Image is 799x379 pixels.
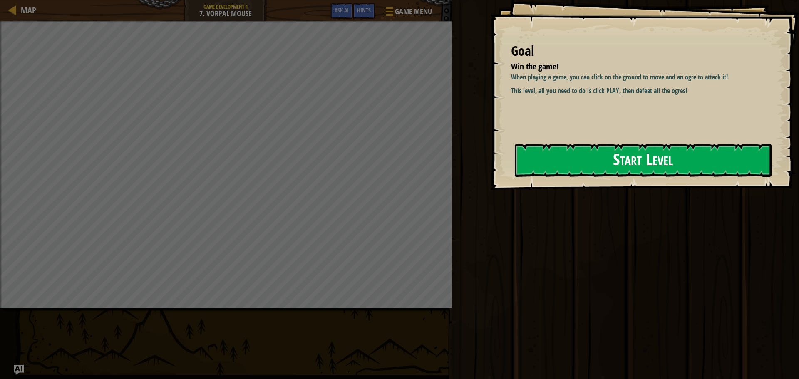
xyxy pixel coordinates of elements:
[395,6,432,17] span: Game Menu
[511,61,558,72] span: Win the game!
[379,3,437,23] button: Game Menu
[511,86,776,96] p: This level, all you need to do is click PLAY, then defeat all the ogres!
[330,3,353,19] button: Ask AI
[511,42,770,61] div: Goal
[357,6,371,14] span: Hints
[21,5,36,16] span: Map
[335,6,349,14] span: Ask AI
[511,72,776,82] p: When playing a game, you can click on the ground to move and an ogre to attack it!
[515,144,772,177] button: Start Level
[17,5,36,16] a: Map
[14,365,24,375] button: Ask AI
[501,61,768,73] li: Win the game!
